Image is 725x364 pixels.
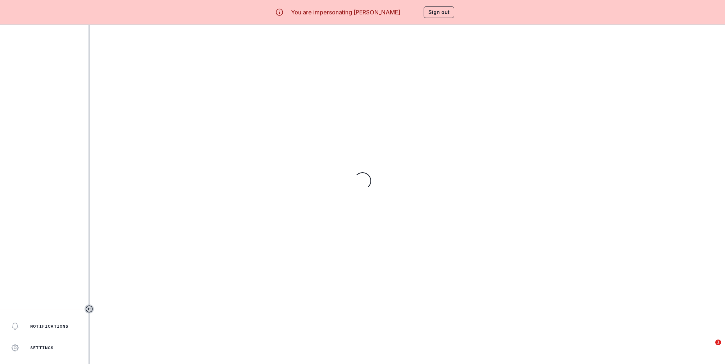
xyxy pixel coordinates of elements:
[291,8,400,17] p: You are impersonating [PERSON_NAME]
[85,304,94,314] button: Toggle sidebar
[701,340,718,357] iframe: Intercom live chat
[424,6,454,18] button: Sign out
[715,340,721,345] span: 1
[30,345,54,351] p: Settings
[30,323,69,329] p: Notifications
